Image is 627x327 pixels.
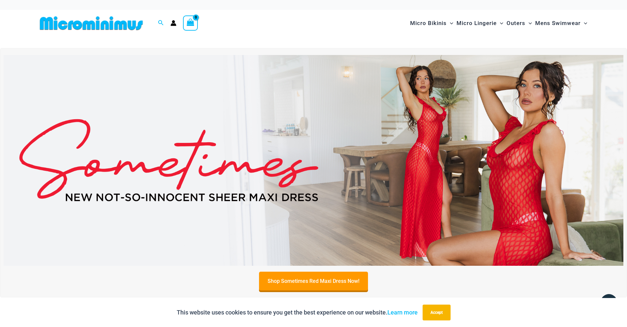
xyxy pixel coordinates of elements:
span: Micro Lingerie [457,15,497,32]
img: Sometimes Red Maxi Dress [4,55,623,266]
span: Outers [507,15,525,32]
span: Menu Toggle [447,15,453,32]
p: This website uses cookies to ensure you get the best experience on our website. [177,308,418,317]
span: Micro Bikinis [410,15,447,32]
nav: Site Navigation [407,12,590,34]
a: Micro BikinisMenu ToggleMenu Toggle [408,13,455,33]
a: Mens SwimwearMenu ToggleMenu Toggle [534,13,589,33]
a: Learn more [387,309,418,316]
a: Shop Sometimes Red Maxi Dress Now! [259,272,368,290]
button: Accept [423,305,451,320]
a: Micro LingerieMenu ToggleMenu Toggle [455,13,505,33]
a: Search icon link [158,19,164,27]
a: View Shopping Cart, empty [183,15,198,31]
span: Menu Toggle [497,15,503,32]
span: Menu Toggle [525,15,532,32]
a: Account icon link [170,20,176,26]
span: Mens Swimwear [535,15,581,32]
img: MM SHOP LOGO FLAT [37,16,145,31]
a: OutersMenu ToggleMenu Toggle [505,13,534,33]
span: Menu Toggle [581,15,587,32]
